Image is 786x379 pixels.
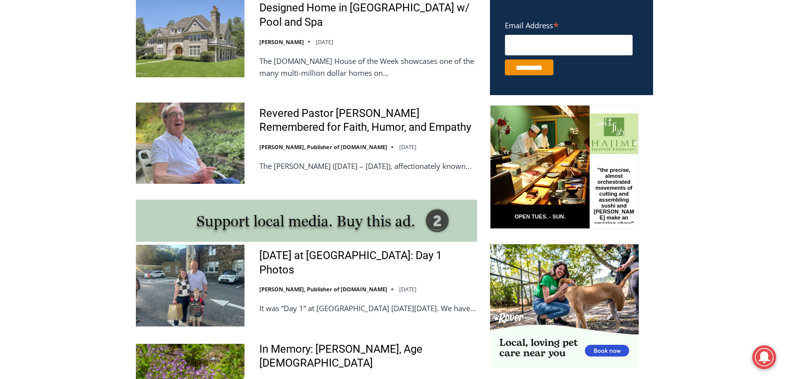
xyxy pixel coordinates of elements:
a: [DATE] at [GEOGRAPHIC_DATA]: Day 1 Photos [259,249,477,277]
time: [DATE] [399,285,417,293]
a: [PERSON_NAME] [259,38,304,46]
span: Intern @ [DOMAIN_NAME] [259,99,460,121]
a: Revered Pastor [PERSON_NAME] Remembered for Faith, Humor, and Empathy [259,107,477,135]
img: support local media, buy this ad [136,200,477,242]
div: "the precise, almost orchestrated movements of cutting and assembling sushi and [PERSON_NAME] mak... [102,62,146,118]
a: [PERSON_NAME], Publisher of [DOMAIN_NAME] [259,143,387,151]
a: Intern @ [DOMAIN_NAME] [239,96,481,123]
a: [PERSON_NAME], Publisher of [DOMAIN_NAME] [259,285,387,293]
span: Open Tues. - Sun. [PHONE_NUMBER] [3,102,97,140]
img: Revered Pastor Donald Poole Jr. Remembered for Faith, Humor, and Empathy [136,103,244,184]
time: [DATE] [316,38,333,46]
p: The [DOMAIN_NAME] House of the Week showcases one of the many multi-million dollar homes on… [259,55,477,79]
p: The [PERSON_NAME] ([DATE] – [DATE]), affectionately known… [259,160,477,172]
p: It was “Day 1” at [GEOGRAPHIC_DATA] [DATE][DATE]. We have… [259,302,477,314]
img: First Day of School at Rye City Schools: Day 1 Photos [136,245,244,326]
div: "[PERSON_NAME] and I covered the [DATE] Parade, which was a really eye opening experience as I ha... [250,0,469,96]
time: [DATE] [399,143,417,151]
a: Open Tues. - Sun. [PHONE_NUMBER] [0,100,100,123]
a: In Memory: [PERSON_NAME], Age [DEMOGRAPHIC_DATA] [259,342,477,371]
label: Email Address [505,15,633,33]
